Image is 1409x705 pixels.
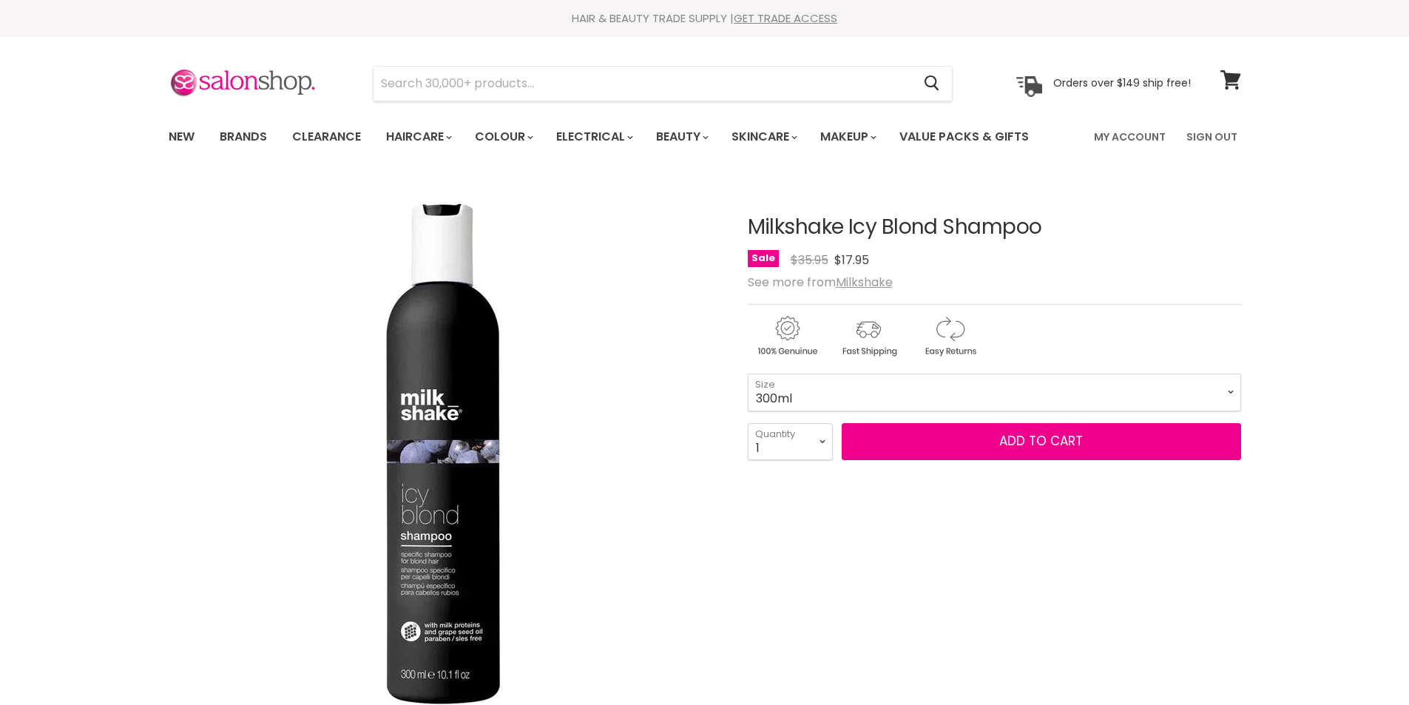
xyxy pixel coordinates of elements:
button: Search [913,67,952,101]
span: $17.95 [834,252,869,269]
a: Milkshake [836,274,893,291]
h1: Milkshake Icy Blond Shampoo [748,216,1241,239]
a: Skincare [720,121,806,152]
p: Orders over $149 ship free! [1053,76,1191,90]
a: Brands [209,121,278,152]
a: Colour [464,121,542,152]
button: Add to cart [842,423,1241,460]
input: Search [374,67,913,101]
div: HAIR & BEAUTY TRADE SUPPLY | [150,11,1260,26]
span: Add to cart [999,432,1083,450]
a: New [158,121,206,152]
img: shipping.gif [829,314,908,359]
img: returns.gif [910,314,989,359]
a: Makeup [809,121,885,152]
a: Clearance [281,121,372,152]
form: Product [373,66,953,101]
select: Quantity [748,423,833,460]
a: Electrical [545,121,642,152]
a: Sign Out [1177,121,1246,152]
ul: Main menu [158,115,1063,158]
a: Value Packs & Gifts [888,121,1040,152]
img: genuine.gif [748,314,826,359]
span: Sale [748,250,779,267]
span: See more from [748,274,893,291]
span: $35.95 [791,252,828,269]
a: Beauty [645,121,717,152]
a: GET TRADE ACCESS [734,10,837,26]
a: Haircare [375,121,461,152]
a: My Account [1085,121,1175,152]
nav: Main [150,115,1260,158]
